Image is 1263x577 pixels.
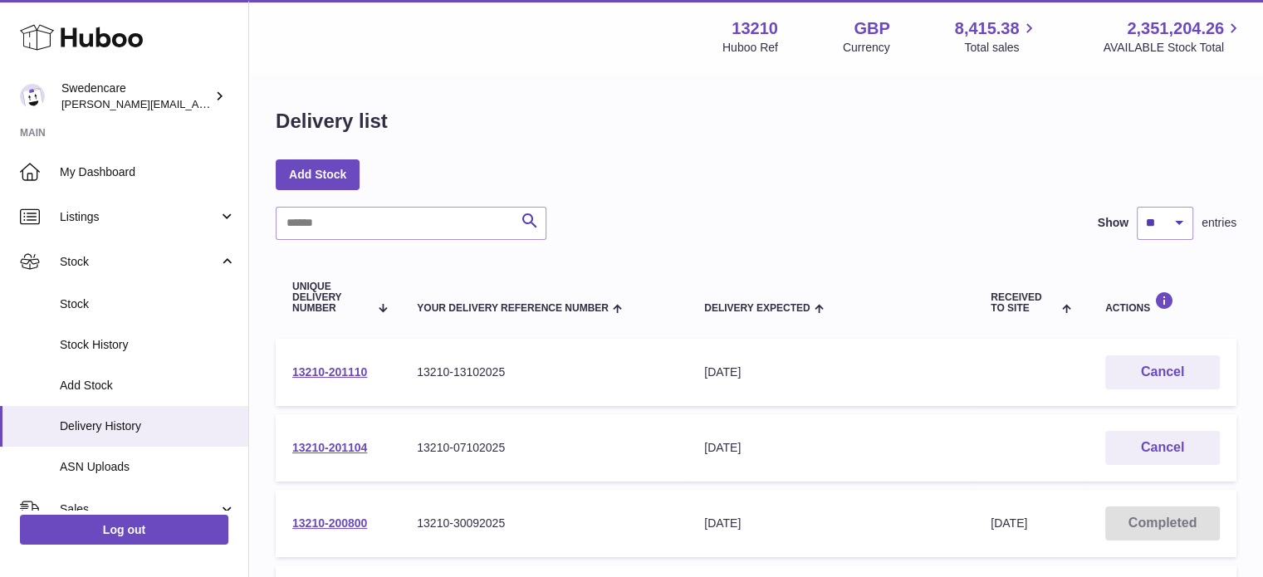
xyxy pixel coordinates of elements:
div: Currency [843,40,890,56]
span: Unique Delivery Number [292,281,370,315]
strong: 13210 [732,17,778,40]
span: 8,415.38 [955,17,1020,40]
span: Stock History [60,337,236,353]
div: Actions [1105,291,1220,314]
div: Swedencare [61,81,211,112]
a: 2,351,204.26 AVAILABLE Stock Total [1103,17,1243,56]
div: 13210-07102025 [417,440,671,456]
div: [DATE] [704,440,957,456]
a: 13210-201110 [292,365,367,379]
a: 8,415.38 Total sales [955,17,1039,56]
a: 13210-201104 [292,441,367,454]
span: Total sales [964,40,1038,56]
strong: GBP [854,17,889,40]
span: My Dashboard [60,164,236,180]
button: Cancel [1105,355,1220,389]
span: Listings [60,209,218,225]
span: Your Delivery Reference Number [417,303,609,314]
a: Add Stock [276,159,360,189]
div: [DATE] [704,516,957,531]
span: Stock [60,254,218,270]
span: entries [1202,215,1236,231]
span: [PERSON_NAME][EMAIL_ADDRESS][DOMAIN_NAME] [61,97,333,110]
span: Delivery Expected [704,303,810,314]
div: Huboo Ref [722,40,778,56]
span: 2,351,204.26 [1127,17,1224,40]
span: [DATE] [991,516,1027,530]
div: 13210-13102025 [417,364,671,380]
span: Sales [60,501,218,517]
span: ASN Uploads [60,459,236,475]
span: Delivery History [60,418,236,434]
div: 13210-30092025 [417,516,671,531]
span: AVAILABLE Stock Total [1103,40,1243,56]
span: Stock [60,296,236,312]
h1: Delivery list [276,108,388,134]
img: rebecca.fall@swedencare.co.uk [20,84,45,109]
span: Received to Site [991,292,1058,314]
button: Cancel [1105,431,1220,465]
a: Log out [20,515,228,545]
label: Show [1098,215,1128,231]
div: [DATE] [704,364,957,380]
a: 13210-200800 [292,516,367,530]
span: Add Stock [60,378,236,394]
